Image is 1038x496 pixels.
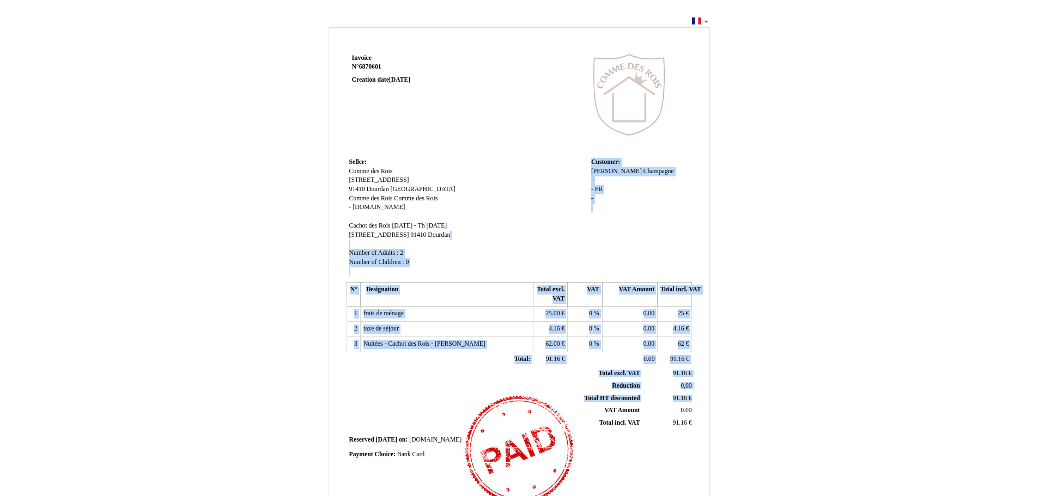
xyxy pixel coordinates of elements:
td: € [658,307,692,322]
td: € [533,307,567,322]
span: 0 [405,259,409,266]
strong: N° [352,63,482,71]
span: 91.16 [670,356,684,363]
span: 91.16 [673,395,687,402]
strong: Creation date [352,76,411,83]
span: 91410 [349,186,365,193]
span: 25 [678,310,684,317]
span: [STREET_ADDRESS] [349,176,409,183]
span: [GEOGRAPHIC_DATA] [391,186,456,193]
span: Comme des Rois [349,168,393,175]
span: VAT Amount [604,407,640,414]
span: 0 [589,310,592,317]
td: 1 [347,307,360,322]
td: 3 [347,336,360,352]
span: 6870601 [359,63,381,70]
span: [STREET_ADDRESS] [349,231,409,238]
span: [DATE] - Th [DATE] [392,222,447,229]
span: 4.16 [673,325,684,332]
span: - [591,176,593,183]
span: 91.16 [673,370,687,377]
td: % [568,336,602,352]
th: Designation [360,283,533,307]
span: 0.00 [681,407,691,414]
span: 0.00 [644,356,654,363]
td: € [533,336,567,352]
span: Total HT discounted [584,395,640,402]
span: 0.00 [644,340,654,347]
span: 25.00 [545,310,560,317]
span: [DOMAIN_NAME] [409,436,462,443]
span: Dourdan [428,231,450,238]
span: Total excl. VAT [599,370,640,377]
span: 91.16 [673,419,687,426]
span: [DATE] [376,436,397,443]
td: % [568,322,602,337]
span: Champagne [644,168,674,175]
td: € [658,336,692,352]
span: Number of Adults : [349,249,399,256]
span: [DATE] [389,76,410,83]
th: N° [347,283,360,307]
td: € [658,352,692,367]
td: € [533,352,567,367]
span: FR [595,186,603,193]
span: Total: [514,356,530,363]
span: 62 [678,340,684,347]
span: Comme des Rois [394,195,438,202]
th: Total excl. VAT [533,283,567,307]
td: € [642,368,694,379]
th: VAT Amount [602,283,657,307]
td: € [642,417,694,430]
span: Reduction [612,382,640,389]
span: Nuitées - Cachot des Rois - [PERSON_NAME] [363,340,485,347]
span: - [349,204,351,211]
span: 91410 [410,231,426,238]
span: Payment Choice: [349,451,396,458]
span: [DOMAIN_NAME] [353,204,405,211]
span: 4.16 [549,325,560,332]
span: 0.00 [644,325,654,332]
span: Invoice [352,54,372,62]
span: Bank Card [397,451,424,458]
td: € [533,322,567,337]
span: 0 [589,340,592,347]
span: 91.16 [546,356,560,363]
span: Number of Children : [349,259,404,266]
td: % [568,307,602,322]
span: - [591,186,593,193]
span: - [591,195,593,202]
span: 62.00 [545,340,560,347]
span: [PERSON_NAME] [591,168,642,175]
td: 2 [347,322,360,337]
span: 2 [400,249,403,256]
span: taxe de séjour [363,325,399,332]
span: on: [399,436,408,443]
td: € [658,322,692,337]
span: Reserved [349,436,374,443]
span: Cachot des Rois [349,222,391,229]
span: Dourdan [367,186,389,193]
span: Total incl. VAT [599,419,640,426]
td: € [642,392,694,405]
img: logo [568,54,689,136]
span: frais de ménage [363,310,404,317]
span: 0,00 [681,382,691,389]
span: Seller: [349,158,367,166]
th: Total incl. VAT [658,283,692,307]
span: Customer: [591,158,620,166]
th: VAT [568,283,602,307]
span: 0 [589,325,592,332]
span: Comme des Rois [349,195,393,202]
span: 0.00 [644,310,654,317]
